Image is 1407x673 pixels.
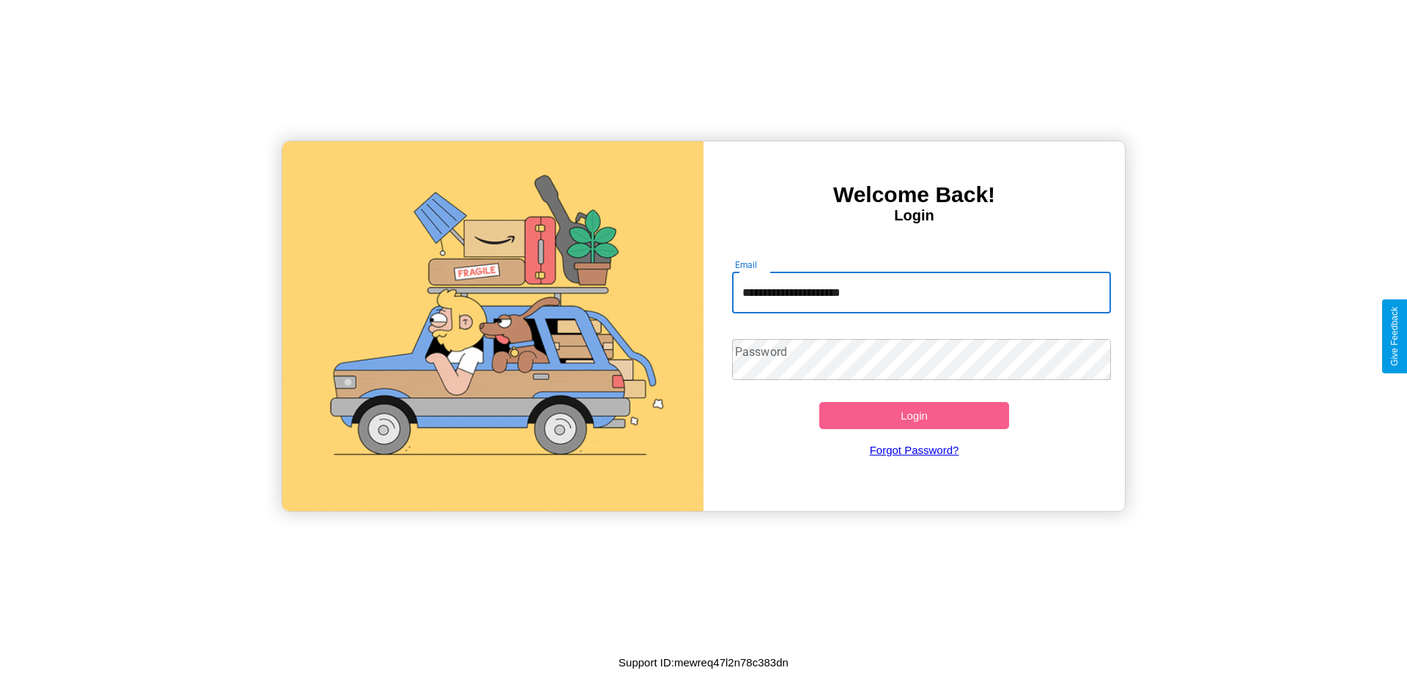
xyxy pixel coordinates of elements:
img: gif [282,141,703,511]
button: Login [819,402,1009,429]
a: Forgot Password? [725,429,1104,471]
h3: Welcome Back! [703,182,1125,207]
h4: Login [703,207,1125,224]
p: Support ID: mewreq47l2n78c383dn [618,652,789,672]
label: Email [735,259,758,271]
div: Give Feedback [1389,307,1400,366]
